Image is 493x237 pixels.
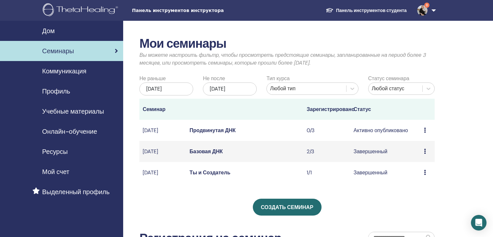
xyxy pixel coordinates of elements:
font: Семинары [42,47,74,55]
img: logo.png [43,3,120,18]
a: Продвинутая ДНК [190,127,236,134]
font: Создать семинар [261,204,313,211]
font: Мои семинары [139,35,226,52]
font: Вы можете настроить фильтр, чтобы просмотреть предстоящие семинары, запланированные на период бол... [139,52,426,66]
font: Учебные материалы [42,107,104,116]
font: 8 [426,3,428,7]
font: [DATE] [143,127,158,134]
font: Тип курса [266,75,289,82]
font: Статус [354,106,371,113]
font: Любой тип [270,85,295,92]
font: Зарегистрировано [307,106,355,113]
font: Дом [42,27,55,35]
font: Выделенный профиль [42,188,110,196]
font: Завершенный [354,169,388,176]
font: [DATE] [143,169,158,176]
img: graduation-cap-white.svg [326,7,334,13]
a: Базовая ДНК [190,148,223,155]
font: Завершенный [354,148,388,155]
font: 1/1 [307,169,312,176]
font: Панель инструментов инструктора [132,8,224,13]
font: Не раньше [139,75,166,82]
div: Открытый Интерком Мессенджер [471,215,487,231]
font: Онлайн-обучение [42,127,97,136]
img: default.jpg [417,5,428,16]
font: Любой статус [372,85,405,92]
font: Не после [203,75,225,82]
font: 2/3 [307,148,314,155]
font: [DATE] [146,85,162,92]
font: Активно опубликовано [354,127,408,134]
font: [DATE] [210,85,225,92]
font: Мой счет [42,168,69,176]
a: Создать семинар [253,199,322,216]
a: Ты и Создатель [190,169,230,176]
font: Коммуникация [42,67,86,75]
font: Ресурсы [42,147,68,156]
a: Панель инструментов студента [321,4,412,17]
font: Панель инструментов студента [336,7,407,13]
font: 0/3 [307,127,314,134]
font: Статус семинара [368,75,409,82]
font: Семинар [143,106,165,113]
font: Профиль [42,87,70,95]
font: [DATE] [143,148,158,155]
